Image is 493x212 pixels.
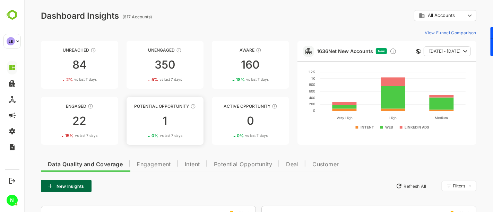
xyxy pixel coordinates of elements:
div: These accounts have open opportunities which might be at any of the Sales Stages [248,104,253,109]
button: New Insights [17,180,67,192]
div: Engaged [17,104,94,109]
div: 350 [102,59,180,70]
span: vs last 7 days [136,133,158,138]
a: 1636Net New Accounts [293,48,349,54]
button: [DATE] - [DATE] [399,46,447,56]
div: 15 % [41,133,73,138]
a: EngagedThese accounts are warm, further nurturing would qualify them to MQAs2215%vs last 7 days [17,97,94,145]
div: Dashboard Insights [17,11,95,21]
ag: (617 Accounts) [98,14,130,19]
div: Potential Opportunity [102,104,180,109]
div: These accounts have just entered the buying cycle and need further nurturing [232,47,237,53]
span: Customer [288,162,315,167]
div: Unengaged [102,47,180,53]
span: vs last 7 days [51,133,73,138]
div: These accounts are MQAs and can be passed on to Inside Sales [166,104,172,109]
text: 1.2K [284,70,291,74]
button: View Funnel Comparison [398,27,452,38]
div: 0 % [213,133,244,138]
div: N [7,195,18,206]
div: All Accounts [390,9,452,23]
text: Medium [410,116,424,120]
div: Unreached [17,47,94,53]
span: New [354,49,361,53]
text: Very High [312,116,328,120]
div: LE [7,37,15,45]
a: AwareThese accounts have just entered the buying cycle and need further nurturing16018%vs last 7 ... [188,41,265,89]
div: These accounts have not been engaged with for a defined time period [66,47,72,53]
span: vs last 7 days [222,77,244,82]
div: These accounts are warm, further nurturing would qualify them to MQAs [63,104,69,109]
text: 600 [285,89,291,93]
div: 18 % [212,77,244,82]
span: Potential Opportunity [190,162,248,167]
button: Logout [7,176,17,185]
span: Deal [262,162,274,167]
a: UnengagedThese accounts have not shown enough engagement and need nurturing3505%vs last 7 days [102,41,180,89]
div: 0 % [127,133,158,138]
div: These accounts have not shown enough engagement and need nurturing [152,47,157,53]
div: 84 [17,59,94,70]
span: vs last 7 days [50,77,72,82]
text: 400 [285,96,291,100]
div: 0 [188,115,265,126]
span: vs last 7 days [135,77,158,82]
a: UnreachedThese accounts have not been engaged with for a defined time period842%vs last 7 days [17,41,94,89]
a: Potential OpportunityThese accounts are MQAs and can be passed on to Inside Sales10%vs last 7 days [102,97,180,145]
span: Data Quality and Coverage [24,162,98,167]
div: 1 [102,115,180,126]
text: 800 [285,82,291,87]
div: 2 % [42,77,72,82]
span: Intent [161,162,176,167]
div: Active Opportunity [188,104,265,109]
span: vs last 7 days [221,133,244,138]
div: Filters [429,183,441,188]
text: 0 [289,108,291,113]
span: [DATE] - [DATE] [405,47,436,56]
a: Active OpportunityThese accounts have open opportunities which might be at any of the Sales Stage... [188,97,265,145]
button: Refresh All [369,180,405,192]
div: 160 [188,59,265,70]
div: 5 % [127,77,158,82]
div: Discover new ICP-fit accounts showing engagement — via intent surges, anonymous website visits, L... [365,48,372,55]
div: Aware [188,47,265,53]
span: All Accounts [404,13,431,18]
span: Engagement [112,162,147,167]
img: BambooboxLogoMark.f1c84d78b4c51b1a7b5f700c9845e183.svg [3,8,21,21]
div: This card does not support filter and segments [392,49,397,54]
div: All Accounts [395,12,441,19]
text: 1K [287,76,291,80]
div: 22 [17,115,94,126]
text: 200 [285,102,291,106]
text: High [365,116,372,120]
div: Filters [428,180,452,192]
